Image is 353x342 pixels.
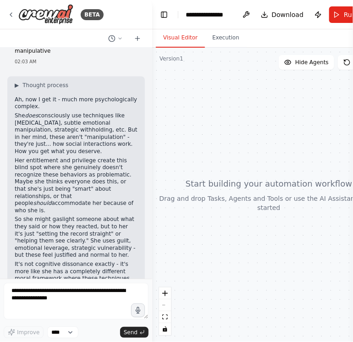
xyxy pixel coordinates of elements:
button: toggle interactivity [159,323,171,335]
button: Send [120,327,149,338]
span: ▶ [15,82,19,89]
div: BETA [81,9,104,20]
p: Ah, now I get it - much more psychologically complex. [15,97,138,111]
p: She consciously use techniques like [MEDICAL_DATA], subtle emotional manipulation, strategic with... [15,113,138,156]
button: Download [257,6,308,23]
em: does [25,113,39,119]
button: Improve [4,326,44,338]
img: Logo [18,4,73,25]
span: Thought process [22,82,68,89]
div: React Flow controls [159,287,171,335]
p: So she might gaslight someone about what they said or how they reacted, but to her it's just "set... [15,216,138,259]
div: 02:03 AM [15,59,138,66]
button: fit view [159,311,171,323]
p: It's not cognitive dissonance exactly - it's more like she has a completely different moral frame... [15,261,138,297]
button: Hide Agents [279,55,334,70]
div: Version 1 [160,55,183,62]
button: ▶Thought process [15,82,68,89]
button: Click to speak your automation idea [131,303,145,317]
em: should [33,200,52,207]
button: zoom out [159,299,171,311]
p: Her entitlement and privilege create this blind spot where she genuinely doesn't recognize these ... [15,158,138,215]
span: Send [124,329,138,336]
span: Improve [17,329,39,336]
button: Execution [205,28,247,48]
button: Hide left sidebar [158,8,171,21]
button: Visual Editor [156,28,205,48]
span: Hide Agents [295,59,329,66]
nav: breadcrumb [186,10,232,19]
button: zoom in [159,287,171,299]
span: Download [272,10,304,19]
button: Switch to previous chat [105,33,127,44]
button: Start a new chat [130,33,145,44]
